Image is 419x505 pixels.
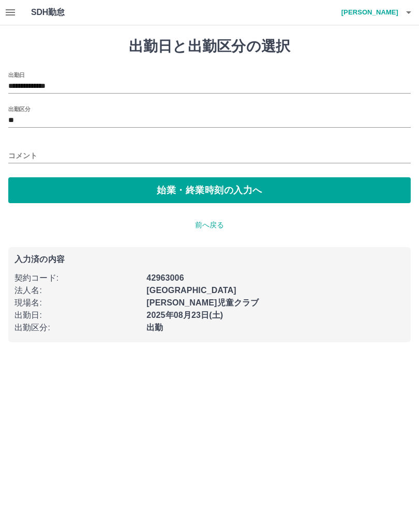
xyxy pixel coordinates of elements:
p: 現場名 : [14,297,140,309]
p: 入力済の内容 [14,255,405,264]
h1: 出勤日と出勤区分の選択 [8,38,411,55]
p: 出勤区分 : [14,322,140,334]
p: 前へ戻る [8,220,411,231]
p: 法人名 : [14,284,140,297]
p: 出勤日 : [14,309,140,322]
b: 42963006 [146,273,184,282]
label: 出勤区分 [8,105,30,113]
p: 契約コード : [14,272,140,284]
b: 出勤 [146,323,163,332]
label: 出勤日 [8,71,25,79]
b: [GEOGRAPHIC_DATA] [146,286,236,295]
b: 2025年08月23日(土) [146,311,223,319]
b: [PERSON_NAME]児童クラブ [146,298,259,307]
button: 始業・終業時刻の入力へ [8,177,411,203]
